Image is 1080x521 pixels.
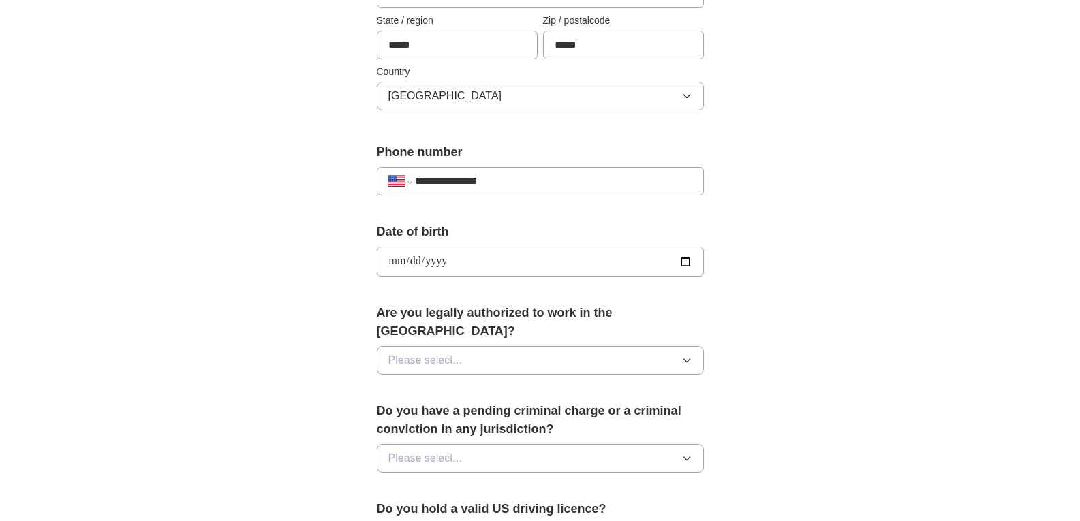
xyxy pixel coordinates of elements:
[377,143,704,161] label: Phone number
[377,65,704,79] label: Country
[377,82,704,110] button: [GEOGRAPHIC_DATA]
[377,223,704,241] label: Date of birth
[377,402,704,439] label: Do you have a pending criminal charge or a criminal conviction in any jurisdiction?
[377,14,538,28] label: State / region
[377,304,704,341] label: Are you legally authorized to work in the [GEOGRAPHIC_DATA]?
[388,352,463,368] span: Please select...
[543,14,704,28] label: Zip / postalcode
[377,444,704,473] button: Please select...
[377,346,704,375] button: Please select...
[388,450,463,467] span: Please select...
[377,500,704,518] label: Do you hold a valid US driving licence?
[388,88,502,104] span: [GEOGRAPHIC_DATA]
